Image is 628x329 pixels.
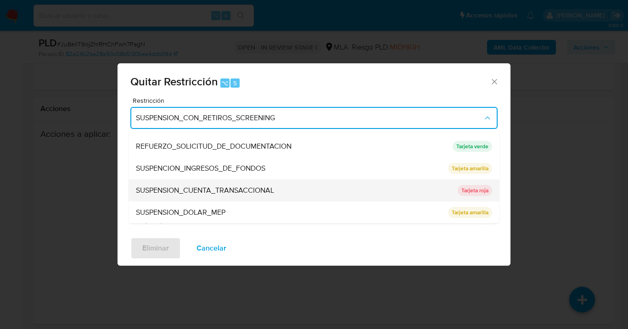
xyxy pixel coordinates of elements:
[136,186,274,195] span: SUSPENSION_CUENTA_TRANSACCIONAL
[136,113,483,123] span: SUSPENSION_CON_RETIROS_SCREENING
[448,207,492,218] p: Tarjeta amarilla
[185,237,238,259] button: Cancelar
[136,142,292,151] span: REFUERZO_SOLICITUD_DE_DOCUMENTACION
[221,79,228,88] span: ⌥
[133,97,500,104] span: Restricción
[130,107,498,129] button: Restriction
[233,79,237,88] span: 5
[133,218,314,224] span: Campo requerido
[453,141,492,152] p: Tarjeta verde
[130,73,218,89] span: Quitar Restricción
[136,164,265,173] span: SUSPENCION_INGRESOS_DE_FONDOS
[448,163,492,174] p: Tarjeta amarilla
[136,208,225,217] span: SUSPENSION_DOLAR_MEP
[490,77,498,85] button: Cerrar ventana
[458,185,492,196] p: Tarjeta roja
[196,238,226,258] span: Cancelar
